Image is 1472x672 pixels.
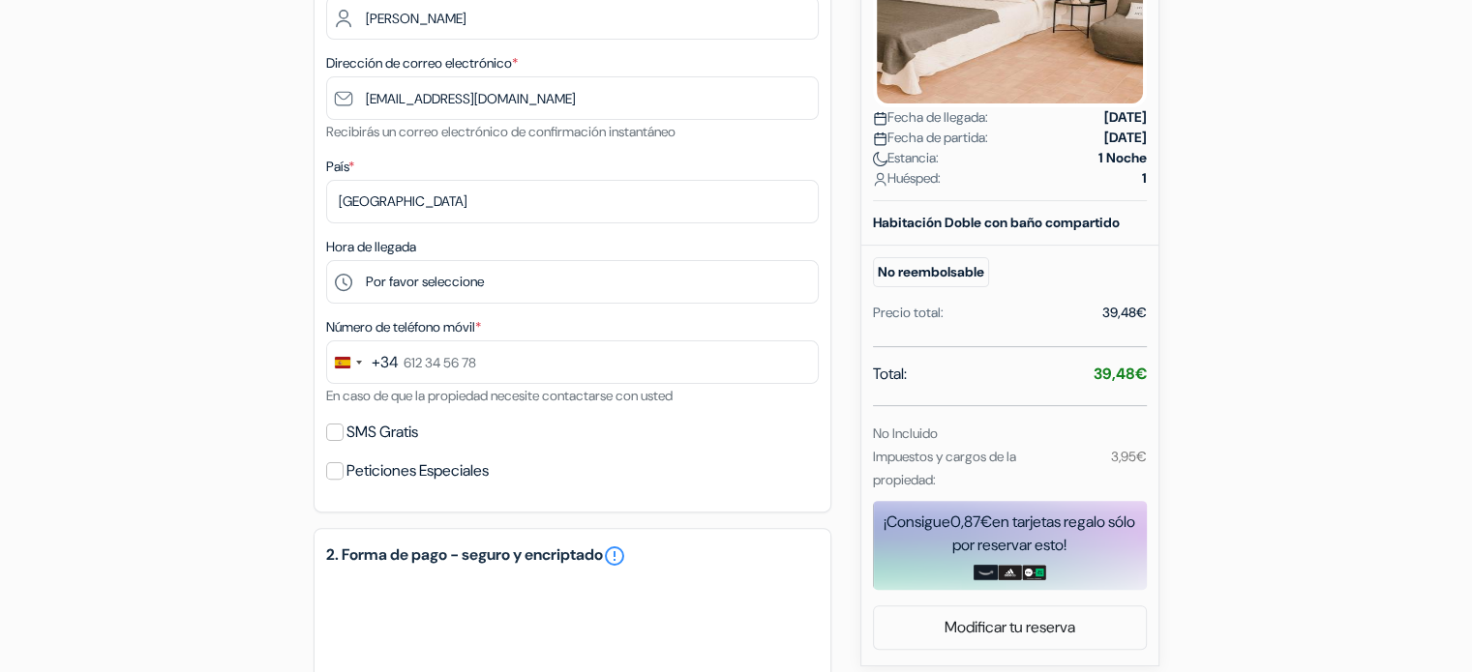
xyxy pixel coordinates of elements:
[326,317,481,337] label: Número de teléfono móvil
[326,123,676,140] small: Recibirás un correo electrónico de confirmación instantáneo
[873,511,1147,557] div: ¡Consigue en tarjetas regalo sólo por reservar esto!
[1104,128,1147,148] strong: [DATE]
[873,168,941,189] span: Huésped:
[974,565,998,580] img: amazon-card-no-text.png
[873,172,887,187] img: user_icon.svg
[372,351,399,374] div: +34
[1094,364,1147,384] strong: 39,48€
[326,157,354,177] label: País
[873,131,887,146] img: calendar.svg
[873,448,1016,488] small: Impuestos y cargos de la propiedad:
[1142,168,1147,189] strong: 1
[346,419,418,446] label: SMS Gratis
[873,424,938,442] small: No Incluido
[1022,565,1046,580] img: uber-uber-eats-card.png
[346,457,489,484] label: Peticiones Especiales
[326,387,673,404] small: En caso de que la propiedad necesite contactarse con usted
[998,565,1022,580] img: adidas-card.png
[873,363,907,386] span: Total:
[326,76,819,120] input: Introduzca la dirección de correo electrónico
[1104,107,1147,128] strong: [DATE]
[874,609,1146,646] a: Modificar tu reserva
[326,340,819,384] input: 612 34 56 78
[873,214,1120,231] b: Habitación Doble con baño compartido
[1110,448,1146,465] small: 3,95€
[326,53,518,73] label: Dirección de correo electrónico
[603,544,626,568] a: error_outline
[873,152,887,166] img: moon.svg
[873,148,939,168] span: Estancia:
[950,511,992,532] span: 0,87€
[1102,303,1147,323] div: 39,48€
[327,341,399,383] button: Change country, selected Spain (+34)
[873,107,988,128] span: Fecha de llegada:
[873,303,944,323] div: Precio total:
[873,128,988,148] span: Fecha de partida:
[873,111,887,126] img: calendar.svg
[326,544,819,568] h5: 2. Forma de pago - seguro y encriptado
[326,237,416,257] label: Hora de llegada
[873,257,989,287] small: No reembolsable
[1098,148,1147,168] strong: 1 Noche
